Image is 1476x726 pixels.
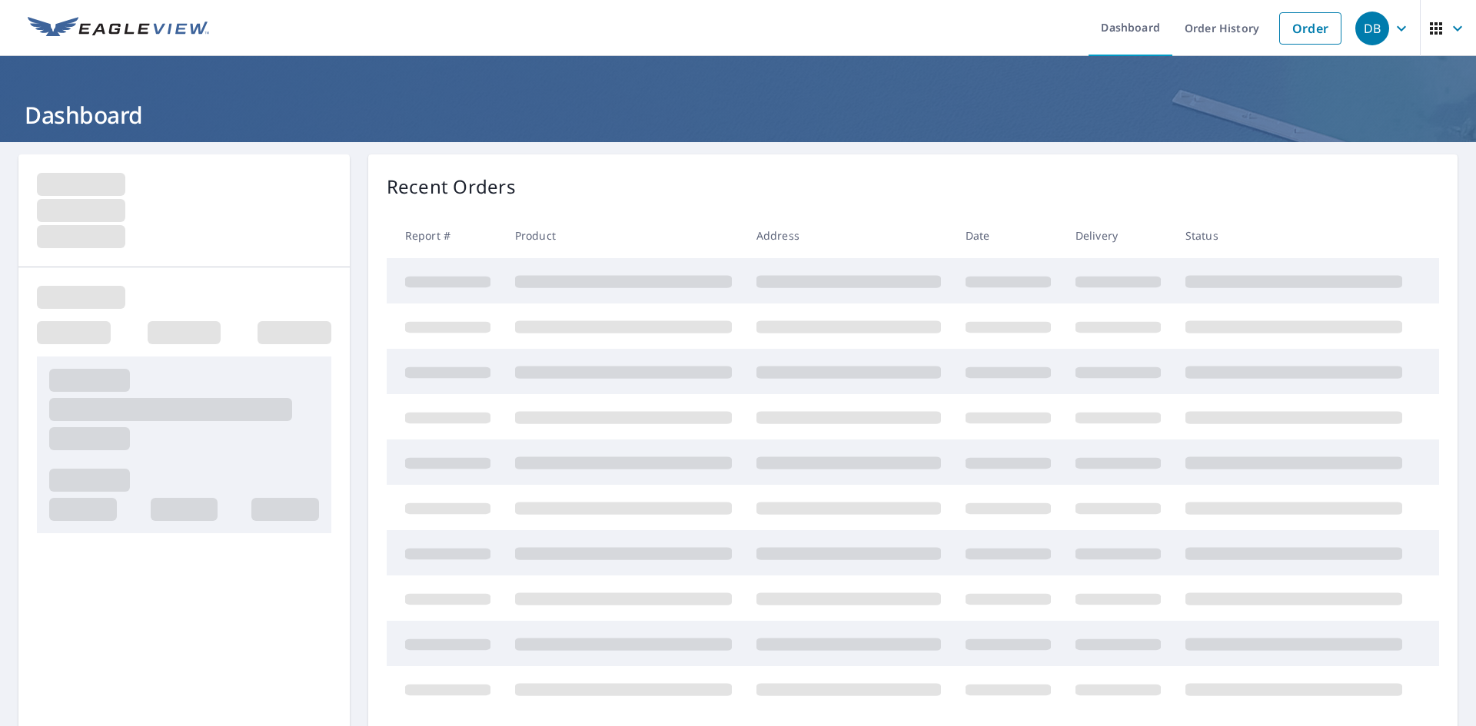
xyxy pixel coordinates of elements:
th: Address [744,213,953,258]
th: Report # [387,213,503,258]
a: Order [1279,12,1341,45]
th: Status [1173,213,1414,258]
th: Delivery [1063,213,1173,258]
th: Date [953,213,1063,258]
p: Recent Orders [387,173,516,201]
h1: Dashboard [18,99,1458,131]
div: DB [1355,12,1389,45]
img: EV Logo [28,17,209,40]
th: Product [503,213,744,258]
